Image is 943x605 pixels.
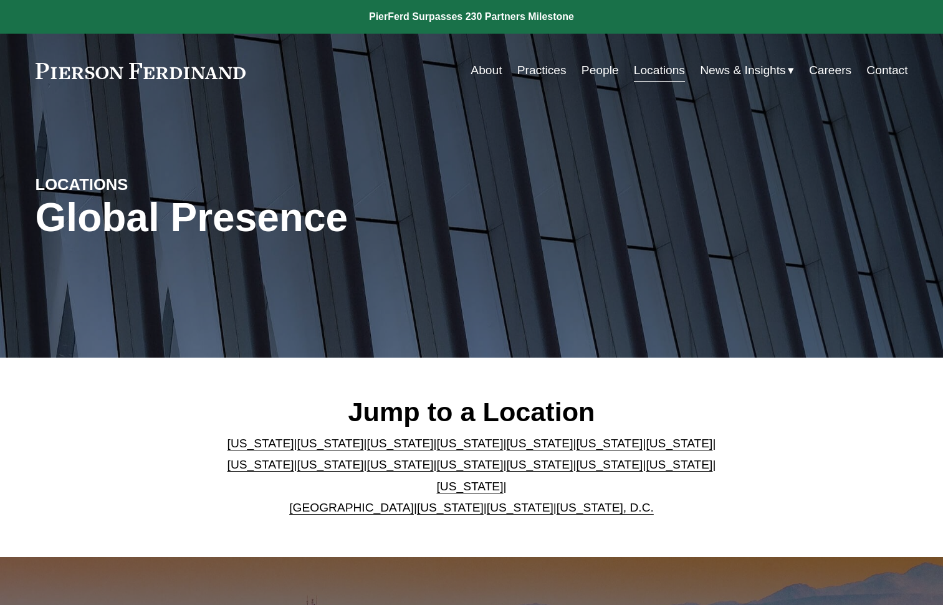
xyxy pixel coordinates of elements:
a: [US_STATE] [487,501,553,514]
a: [US_STATE] [367,437,434,450]
h2: Jump to a Location [217,396,726,428]
a: [US_STATE] [576,437,643,450]
a: [US_STATE] [417,501,484,514]
a: [US_STATE] [227,437,294,450]
a: [US_STATE] [437,437,504,450]
a: [US_STATE] [506,458,573,471]
a: Locations [634,59,685,82]
a: [US_STATE], D.C. [557,501,654,514]
a: [US_STATE] [227,458,294,471]
a: [GEOGRAPHIC_DATA] [289,501,414,514]
a: [US_STATE] [297,458,364,471]
a: Practices [517,59,567,82]
a: [US_STATE] [506,437,573,450]
a: [US_STATE] [646,437,712,450]
a: folder dropdown [700,59,794,82]
a: [US_STATE] [437,458,504,471]
p: | | | | | | | | | | | | | | | | | | [217,433,726,519]
span: News & Insights [700,60,786,82]
a: Careers [809,59,851,82]
h4: LOCATIONS [36,174,254,194]
a: About [471,59,502,82]
a: Contact [866,59,907,82]
a: People [582,59,619,82]
a: [US_STATE] [576,458,643,471]
a: [US_STATE] [646,458,712,471]
h1: Global Presence [36,195,617,241]
a: [US_STATE] [297,437,364,450]
a: [US_STATE] [437,480,504,493]
a: [US_STATE] [367,458,434,471]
